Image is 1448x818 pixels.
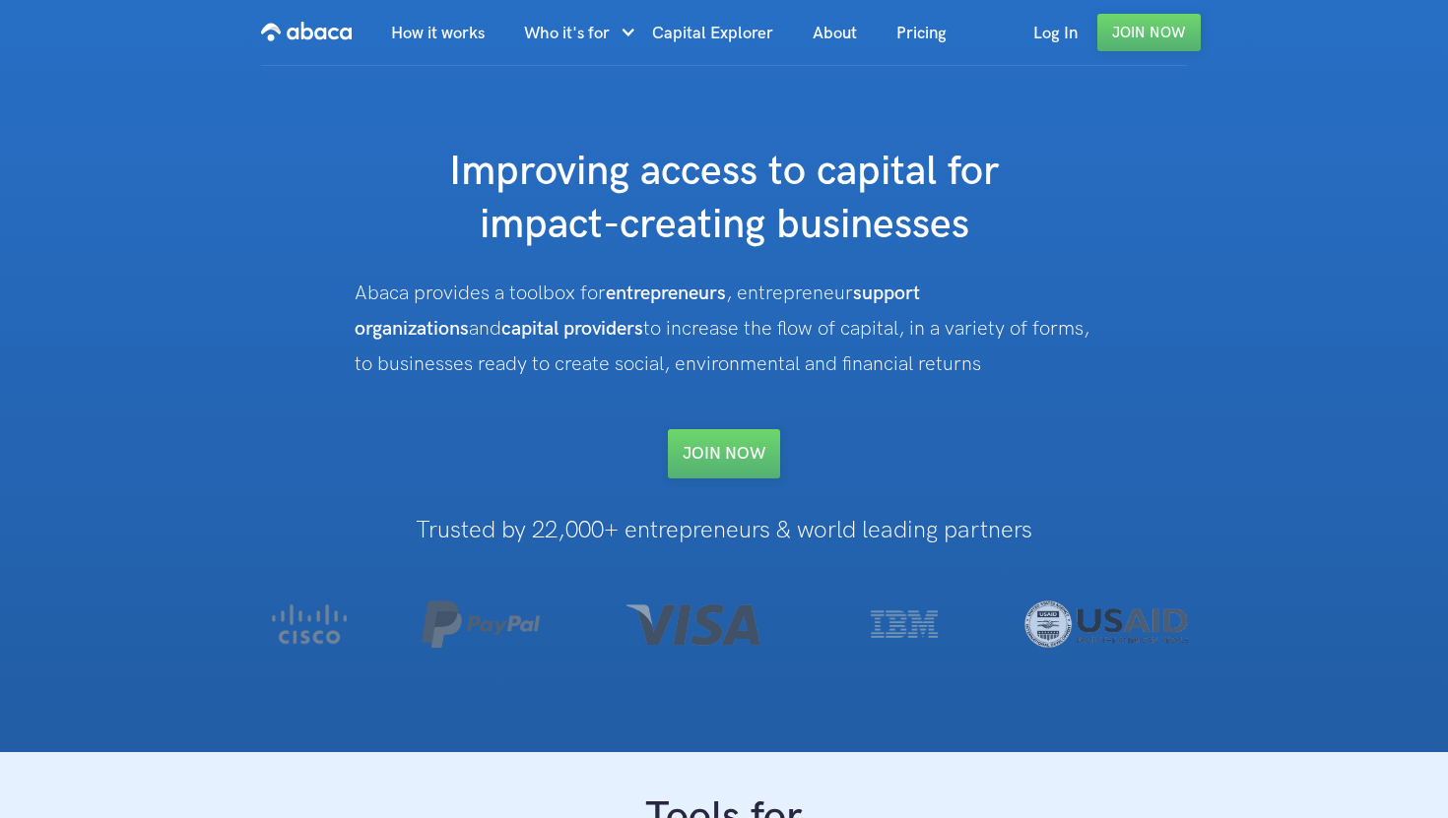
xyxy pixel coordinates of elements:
a: Join NOW [668,429,780,478]
h1: Trusted by 22,000+ entrepreneurs & world leading partners [218,518,1231,543]
h1: Improving access to capital for impact-creating businesses [330,146,1118,252]
strong: entrepreneurs [606,282,726,305]
a: Join Now [1097,14,1201,51]
div: Abaca provides a toolbox for , entrepreneur and to increase the flow of capital, in a variety of ... [355,276,1093,382]
strong: capital providers [501,317,643,341]
img: Abaca logo [261,16,352,47]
